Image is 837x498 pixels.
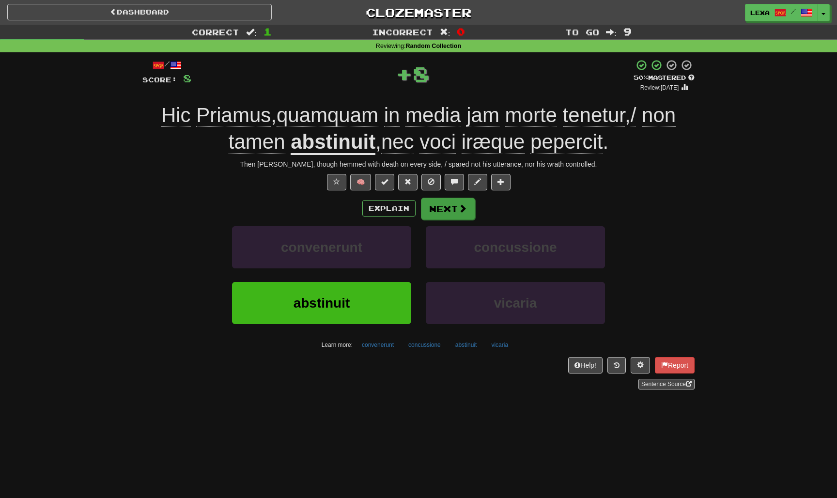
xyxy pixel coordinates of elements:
strong: Random Collection [405,43,461,49]
a: lexa / [745,4,818,21]
span: quamquam [277,104,378,127]
button: 🧠 [350,174,371,190]
span: morte [505,104,557,127]
span: To go [565,27,599,37]
div: Mastered [634,74,695,82]
button: Set this sentence to 100% Mastered (alt+m) [375,174,394,190]
button: Reset to 0% Mastered (alt+r) [398,174,418,190]
span: iræque [462,130,525,154]
span: abstinuit [294,296,350,311]
span: , , [161,104,676,154]
span: Incorrect [372,27,433,37]
span: 8 [413,62,430,86]
span: nec [381,130,414,154]
span: vicaria [494,296,537,311]
span: : [246,28,257,36]
span: Priamus [196,104,271,127]
button: abstinuit [450,338,482,352]
a: Dashboard [7,4,272,20]
span: in [384,104,400,127]
small: Review: [DATE] [640,84,679,91]
span: voci [419,130,456,154]
button: Edit sentence (alt+d) [468,174,487,190]
span: non [642,104,676,127]
button: Next [421,198,475,220]
span: 0 [457,26,465,37]
button: Help! [568,357,603,373]
div: / [142,59,191,71]
button: Discuss sentence (alt+u) [445,174,464,190]
div: Then [PERSON_NAME], though hemmed with death on every side, / spared not his utterance, nor his w... [142,159,695,169]
span: / [791,8,796,15]
span: concussione [474,240,557,255]
a: Clozemaster [286,4,551,21]
span: Hic [161,104,191,127]
span: lexa [750,8,770,17]
span: tenetur [563,104,625,127]
span: , . [375,130,608,154]
button: Favorite sentence (alt+f) [327,174,346,190]
span: convenerunt [281,240,362,255]
span: 9 [623,26,632,37]
button: Add to collection (alt+a) [491,174,511,190]
span: + [396,59,413,88]
span: 50 % [634,74,648,81]
button: concussione [403,338,446,352]
span: media [405,104,461,127]
span: tamen [229,130,285,154]
span: : [440,28,450,36]
button: Explain [362,200,416,217]
span: Score: [142,76,177,84]
span: : [606,28,617,36]
button: Report [655,357,695,373]
button: concussione [426,226,605,268]
button: vicaria [486,338,513,352]
button: convenerunt [232,226,411,268]
button: convenerunt [356,338,399,352]
small: Learn more: [322,342,353,348]
button: Round history (alt+y) [607,357,626,373]
button: Ignore sentence (alt+i) [421,174,441,190]
span: pepercit [530,130,603,154]
button: vicaria [426,282,605,324]
button: abstinuit [232,282,411,324]
u: abstinuit [291,130,375,155]
span: / [631,104,636,127]
span: jam [466,104,499,127]
span: 1 [263,26,272,37]
a: Sentence Source [638,379,695,389]
span: Correct [192,27,239,37]
span: 8 [183,72,191,84]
